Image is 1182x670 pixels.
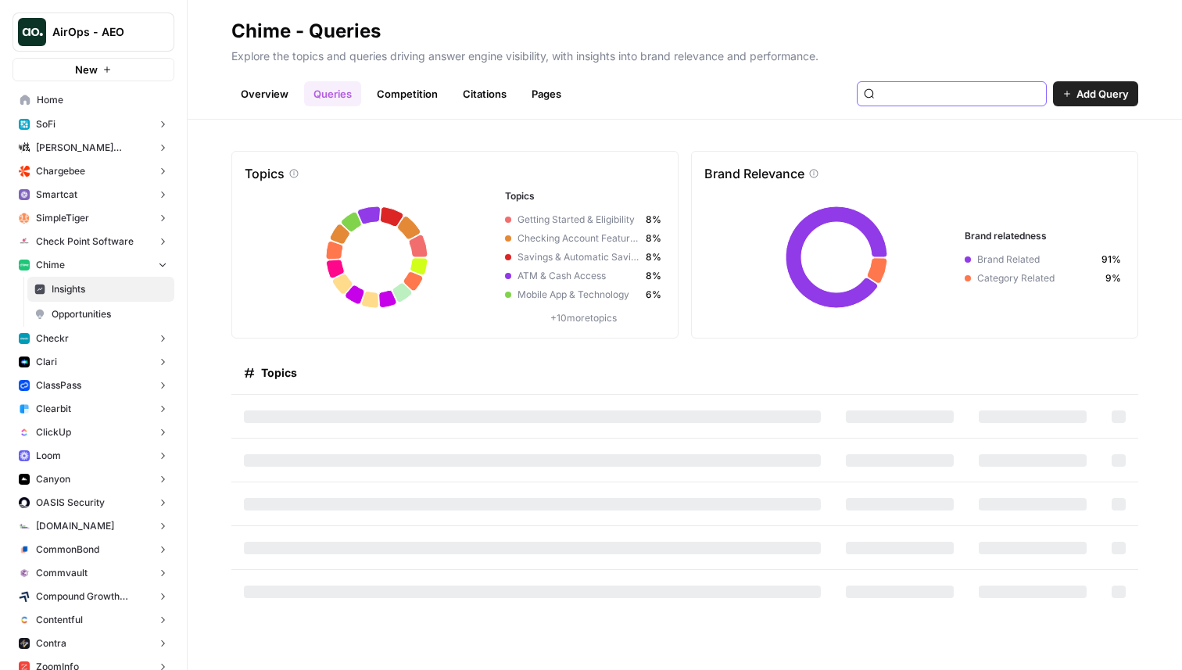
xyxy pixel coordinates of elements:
[367,81,447,106] a: Competition
[36,331,69,346] span: Checkr
[1053,81,1138,106] button: Add Query
[13,136,174,159] button: [PERSON_NAME] [PERSON_NAME] at Work
[13,350,174,374] button: Clari
[19,260,30,271] img: mhv33baw7plipcpp00rsngv1nu95
[19,638,30,649] img: azd67o9nw473vll9dbscvlvo9wsn
[52,307,167,321] span: Opportunities
[19,568,30,579] img: xf6b4g7v9n1cfco8wpzm78dqnb6e
[13,113,174,136] button: SoFi
[13,13,174,52] button: Workspace: AirOps - AEO
[646,250,661,264] span: 8%
[518,231,639,245] span: Checking Account Features & Usage
[18,18,46,46] img: AirOps - AEO Logo
[13,491,174,514] button: OASIS Security
[231,19,381,44] div: Chime - Queries
[27,302,174,327] a: Opportunities
[52,282,167,296] span: Insights
[36,141,151,155] span: [PERSON_NAME] [PERSON_NAME] at Work
[19,166,30,177] img: jkhkcar56nid5uw4tq7euxnuco2o
[13,327,174,350] button: Checkr
[13,88,174,113] a: Home
[36,164,85,178] span: Chargebee
[1076,86,1129,102] span: Add Query
[36,636,66,650] span: Contra
[13,514,174,538] button: [DOMAIN_NAME]
[453,81,516,106] a: Citations
[36,566,88,580] span: Commvault
[36,117,56,131] span: SoFi
[505,189,661,203] h3: Topics
[881,86,1040,102] input: Search Queries
[19,614,30,625] img: 2ud796hvc3gw7qwjscn75txc5abr
[19,236,30,247] img: gddfodh0ack4ddcgj10xzwv4nyos
[13,58,174,81] button: New
[13,538,174,561] button: CommonBond
[646,231,661,245] span: 8%
[36,472,70,486] span: Canyon
[19,497,30,508] img: red1k5sizbc2zfjdzds8kz0ky0wq
[19,474,30,485] img: 0idox3onazaeuxox2jono9vm549w
[13,206,174,230] button: SimpleTiger
[36,425,71,439] span: ClickUp
[19,591,30,602] img: kaevn8smg0ztd3bicv5o6c24vmo8
[13,397,174,421] button: Clearbit
[518,250,639,264] span: Savings & Automatic Savings Tools
[36,258,65,272] span: Chime
[13,253,174,277] button: Chime
[646,269,661,283] span: 8%
[36,449,61,463] span: Loom
[231,81,298,106] a: Overview
[965,229,1121,243] h3: Brand relatedness
[36,496,105,510] span: OASIS Security
[13,183,174,206] button: Smartcat
[19,380,30,391] img: z4c86av58qw027qbtb91h24iuhub
[231,44,1138,64] p: Explore the topics and queries driving answer engine visibility, with insights into brand relevan...
[13,468,174,491] button: Canyon
[261,365,297,381] span: Topics
[13,444,174,468] button: Loom
[19,119,30,130] img: apu0vsiwfa15xu8z64806eursjsk
[13,421,174,444] button: ClickUp
[13,632,174,655] button: Contra
[36,589,151,604] span: Compound Growth Marketing
[646,213,661,227] span: 8%
[304,81,361,106] a: Queries
[36,211,89,225] span: SimpleTiger
[19,189,30,200] img: rkye1xl29jr3pw1t320t03wecljb
[522,81,571,106] a: Pages
[1101,253,1121,267] span: 91%
[19,521,30,532] img: k09s5utkby11dt6rxf2w9zgb46r0
[36,402,71,416] span: Clearbit
[36,543,99,557] span: CommonBond
[646,288,661,302] span: 6%
[19,403,30,414] img: fr92439b8i8d8kixz6owgxh362ib
[518,213,639,227] span: Getting Started & Eligibility
[13,561,174,585] button: Commvault
[19,213,30,224] img: hlg0wqi1id4i6sbxkcpd2tyblcaw
[52,24,147,40] span: AirOps - AEO
[13,159,174,183] button: Chargebee
[977,253,1095,267] span: Brand Related
[19,356,30,367] img: h6qlr8a97mop4asab8l5qtldq2wv
[13,230,174,253] button: Check Point Software
[704,164,804,183] p: Brand Relevance
[245,164,285,183] p: Topics
[36,378,81,392] span: ClassPass
[13,608,174,632] button: Contentful
[13,374,174,397] button: ClassPass
[19,450,30,461] img: wev6amecshr6l48lvue5fy0bkco1
[518,269,639,283] span: ATM & Cash Access
[75,62,98,77] span: New
[36,355,57,369] span: Clari
[36,188,77,202] span: Smartcat
[36,235,134,249] span: Check Point Software
[19,142,30,153] img: m87i3pytwzu9d7629hz0batfjj1p
[505,311,661,325] p: + 10 more topics
[27,277,174,302] a: Insights
[19,427,30,438] img: nyvnio03nchgsu99hj5luicuvesv
[36,613,83,627] span: Contentful
[1105,271,1121,285] span: 9%
[37,93,167,107] span: Home
[977,271,1099,285] span: Category Related
[19,333,30,344] img: 78cr82s63dt93a7yj2fue7fuqlci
